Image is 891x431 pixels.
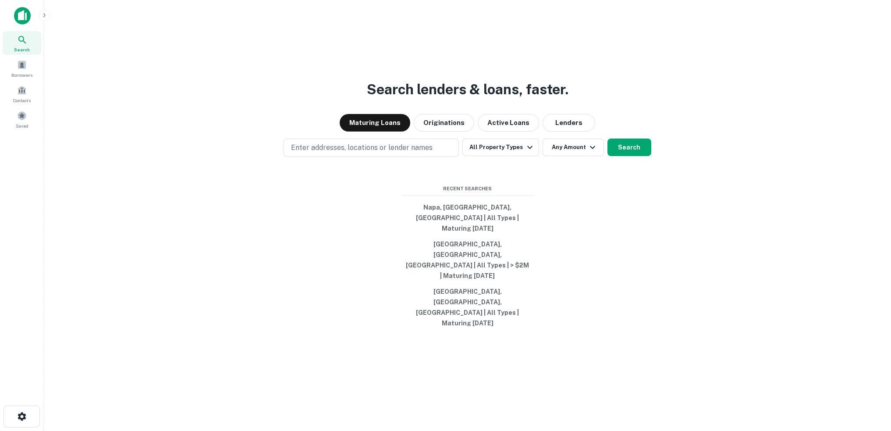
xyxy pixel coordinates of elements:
[11,71,32,78] span: Borrowers
[3,31,41,55] a: Search
[14,7,31,25] img: capitalize-icon.png
[3,82,41,106] a: Contacts
[13,97,31,104] span: Contacts
[402,284,533,331] button: [GEOGRAPHIC_DATA], [GEOGRAPHIC_DATA], [GEOGRAPHIC_DATA] | All Types | Maturing [DATE]
[402,185,533,192] span: Recent Searches
[291,142,433,153] p: Enter addresses, locations or lender names
[402,236,533,284] button: [GEOGRAPHIC_DATA], [GEOGRAPHIC_DATA], [GEOGRAPHIC_DATA] | All Types | > $2M | Maturing [DATE]
[284,139,459,157] button: Enter addresses, locations or lender names
[3,57,41,80] a: Borrowers
[462,139,539,156] button: All Property Types
[607,139,651,156] button: Search
[16,122,28,129] span: Saved
[367,79,568,100] h3: Search lenders & loans, faster.
[3,107,41,131] a: Saved
[14,46,30,53] span: Search
[414,114,474,132] button: Originations
[543,114,595,132] button: Lenders
[402,199,533,236] button: Napa, [GEOGRAPHIC_DATA], [GEOGRAPHIC_DATA] | All Types | Maturing [DATE]
[847,361,891,403] iframe: Chat Widget
[340,114,410,132] button: Maturing Loans
[478,114,539,132] button: Active Loans
[543,139,604,156] button: Any Amount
